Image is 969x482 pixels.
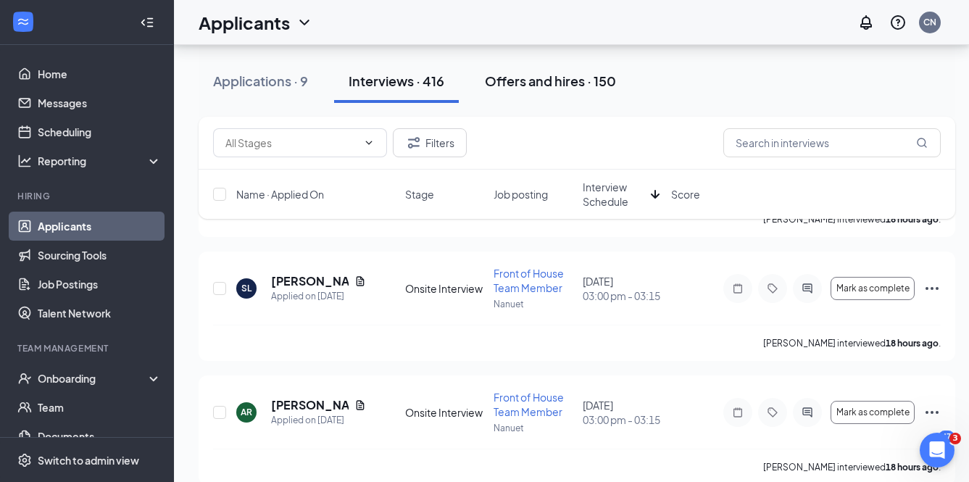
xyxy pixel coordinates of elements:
[17,453,32,468] svg: Settings
[296,14,313,31] svg: ChevronDown
[494,422,573,434] p: Nanuet
[729,407,746,418] svg: Note
[494,391,564,418] span: Front of House Team Member
[920,433,955,468] iframe: Intercom live chat
[836,283,910,294] span: Mark as complete
[241,282,251,294] div: SL
[836,407,910,417] span: Mark as complete
[583,412,662,427] span: 03:00 pm - 03:15 pm
[17,342,159,354] div: Team Management
[38,371,149,386] div: Onboarding
[393,128,467,157] button: Filter Filters
[354,275,366,287] svg: Document
[271,289,366,304] div: Applied on [DATE]
[916,137,928,149] svg: MagnifyingGlass
[494,267,564,294] span: Front of House Team Member
[38,241,162,270] a: Sourcing Tools
[140,15,154,30] svg: Collapse
[923,280,941,297] svg: Ellipses
[764,407,781,418] svg: Tag
[729,283,746,294] svg: Note
[38,270,162,299] a: Job Postings
[199,10,290,35] h1: Applicants
[38,299,162,328] a: Talent Network
[923,404,941,421] svg: Ellipses
[405,405,485,420] div: Onsite Interview
[38,393,162,422] a: Team
[17,154,32,168] svg: Analysis
[241,406,252,418] div: AR
[38,212,162,241] a: Applicants
[17,190,159,202] div: Hiring
[271,397,349,413] h5: [PERSON_NAME]
[405,281,485,296] div: Onsite Interview
[583,288,662,303] span: 03:00 pm - 03:15 pm
[38,422,162,451] a: Documents
[38,117,162,146] a: Scheduling
[16,14,30,29] svg: WorkstreamLogo
[923,16,936,28] div: CN
[583,180,645,209] span: Interview Schedule
[38,453,139,468] div: Switch to admin view
[271,273,349,289] h5: [PERSON_NAME]
[763,461,941,473] p: [PERSON_NAME] interviewed .
[405,187,434,201] span: Stage
[886,338,939,349] b: 18 hours ago
[857,14,875,31] svg: Notifications
[494,298,573,310] p: Nanuet
[764,283,781,294] svg: Tag
[723,128,941,157] input: Search in interviews
[485,72,616,90] div: Offers and hires · 150
[38,59,162,88] a: Home
[494,187,548,201] span: Job posting
[831,401,915,424] button: Mark as complete
[583,274,662,303] div: [DATE]
[799,283,816,294] svg: ActiveChat
[939,431,955,443] div: 47
[225,135,357,151] input: All Stages
[949,433,961,444] span: 3
[583,398,662,427] div: [DATE]
[213,72,308,90] div: Applications · 9
[889,14,907,31] svg: QuestionInfo
[363,137,375,149] svg: ChevronDown
[799,407,816,418] svg: ActiveChat
[886,462,939,473] b: 18 hours ago
[38,154,162,168] div: Reporting
[38,88,162,117] a: Messages
[354,399,366,411] svg: Document
[17,371,32,386] svg: UserCheck
[405,134,423,151] svg: Filter
[646,186,664,203] svg: ArrowDown
[349,72,444,90] div: Interviews · 416
[271,413,366,428] div: Applied on [DATE]
[763,337,941,349] p: [PERSON_NAME] interviewed .
[671,187,700,201] span: Score
[236,187,324,201] span: Name · Applied On
[831,277,915,300] button: Mark as complete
